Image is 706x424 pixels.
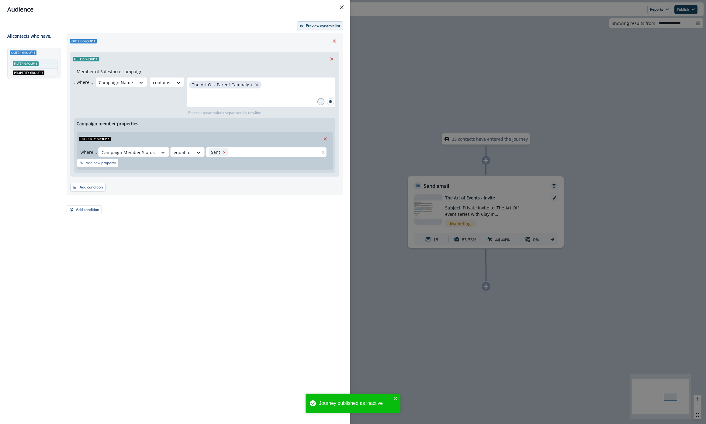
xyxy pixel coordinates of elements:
[7,5,343,14] div: Audience
[254,82,260,88] button: close
[79,137,111,141] span: Property group 1
[320,134,330,143] button: Remove
[10,50,36,55] span: Outer group 1
[319,400,392,407] div: Journey published as inactive
[13,61,39,66] span: Filter group 1
[317,98,324,105] div: 1
[306,24,340,28] p: Preview dynamic list
[327,54,337,64] button: Remove
[81,149,97,155] p: where...
[73,57,99,61] span: Filter group 1
[70,39,97,43] span: Outer group 1
[221,148,228,156] div: Remove Sent
[187,110,262,115] p: Enter or paste values separated by newline
[297,21,343,30] button: Preview dynamic list
[70,183,106,192] button: Add condition
[74,68,145,75] p: ..Member of Salesforce campaign..
[327,98,334,105] button: Search
[13,71,44,75] span: Property group 1
[209,148,221,156] div: Sent
[77,120,138,127] p: Campaign member properties
[7,33,51,39] p: All contact s who have,
[67,205,102,214] button: Add condition
[330,36,339,46] button: Remove
[74,79,93,85] p: ..where...
[394,396,398,401] button: close
[337,2,347,12] button: Close
[86,161,116,165] p: Add new property
[192,82,252,88] p: The Art Of - Parent Campaign
[77,158,119,167] button: Add new property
